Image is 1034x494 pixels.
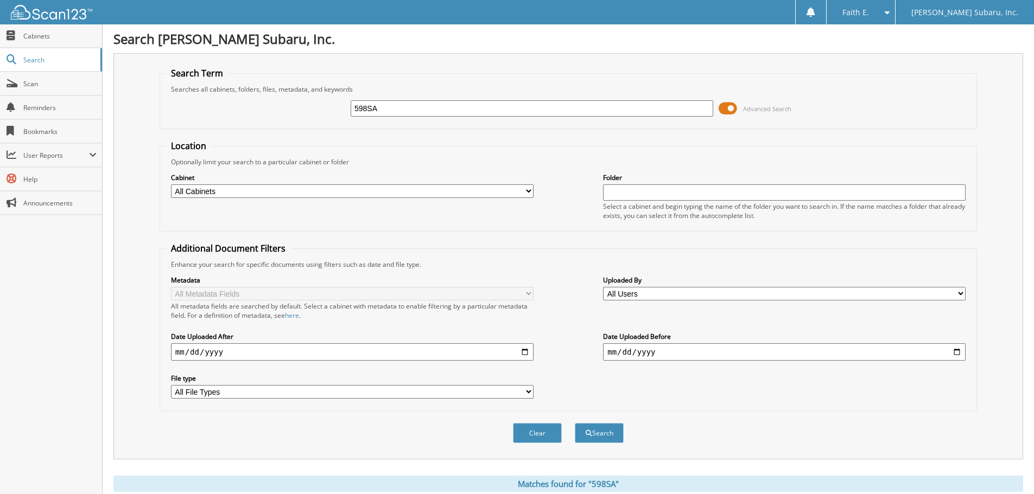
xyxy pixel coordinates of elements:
[23,31,97,41] span: Cabinets
[603,343,966,361] input: end
[11,5,92,20] img: scan123-logo-white.svg
[166,85,971,94] div: Searches all cabinets, folders, files, metadata, and keywords
[603,275,966,285] label: Uploaded By
[911,9,1018,16] span: [PERSON_NAME] Subaru, Inc.
[166,140,212,152] legend: Location
[743,105,791,113] span: Advanced Search
[166,157,971,166] div: Optionally limit your search to a particular cabinet or folder
[171,275,534,285] label: Metadata
[23,55,95,65] span: Search
[23,151,89,160] span: User Reports
[166,67,229,79] legend: Search Term
[575,423,624,443] button: Search
[23,79,97,88] span: Scan
[171,374,534,383] label: File type
[603,332,966,341] label: Date Uploaded Before
[603,173,966,182] label: Folder
[980,442,1034,494] iframe: Chat Widget
[23,103,97,112] span: Reminders
[166,242,291,254] legend: Additional Document Filters
[171,173,534,182] label: Cabinet
[23,175,97,184] span: Help
[842,9,869,16] span: Faith E.
[171,332,534,341] label: Date Uploaded After
[23,127,97,136] span: Bookmarks
[285,311,299,320] a: here
[113,30,1023,48] h1: Search [PERSON_NAME] Subaru, Inc.
[113,476,1023,492] div: Matches found for "598SA"
[513,423,562,443] button: Clear
[171,301,534,320] div: All metadata fields are searched by default. Select a cabinet with metadata to enable filtering b...
[23,198,97,208] span: Announcements
[603,202,966,220] div: Select a cabinet and begin typing the name of the folder you want to search in. If the name match...
[171,343,534,361] input: start
[166,260,971,269] div: Enhance your search for specific documents using filters such as date and file type.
